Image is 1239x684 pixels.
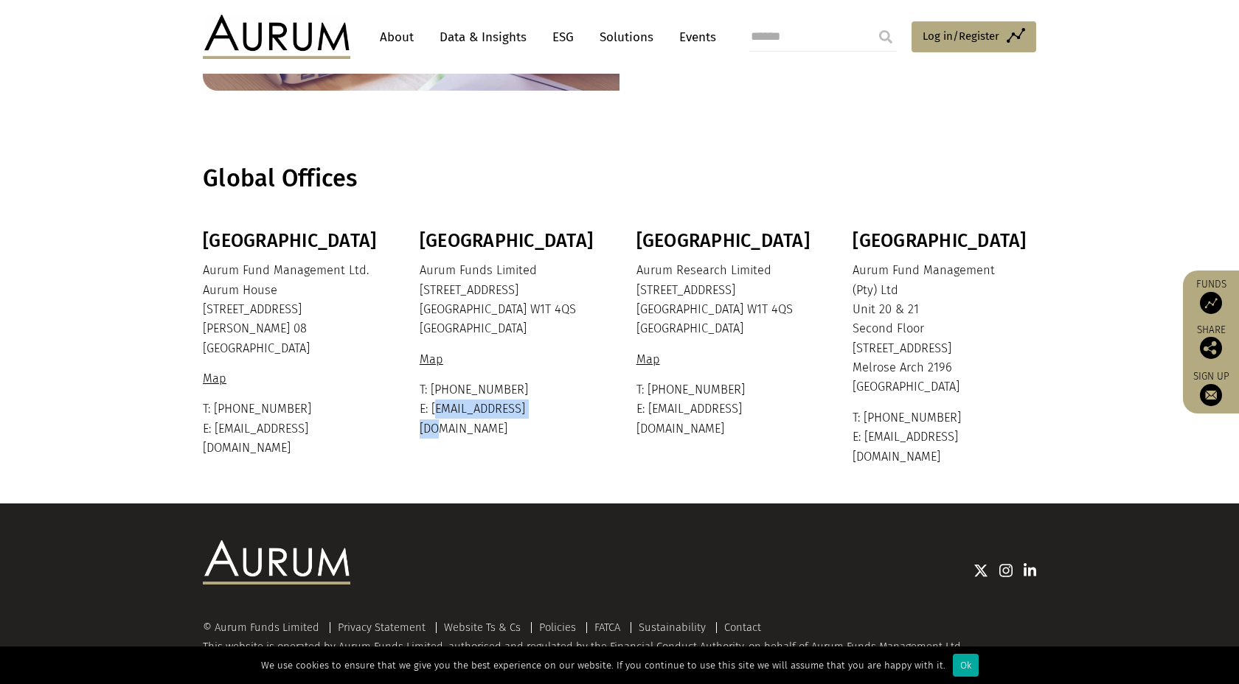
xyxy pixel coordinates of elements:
[420,261,600,339] p: Aurum Funds Limited [STREET_ADDRESS] [GEOGRAPHIC_DATA] W1T 4QS [GEOGRAPHIC_DATA]
[1190,278,1232,314] a: Funds
[1190,325,1232,359] div: Share
[974,563,988,578] img: Twitter icon
[953,654,979,677] div: Ok
[203,399,383,458] p: T: [PHONE_NUMBER] E: [EMAIL_ADDRESS][DOMAIN_NAME]
[203,230,383,252] h3: [GEOGRAPHIC_DATA]
[912,21,1036,52] a: Log in/Register
[1200,337,1222,359] img: Share this post
[203,540,350,584] img: Aurum Logo
[545,24,581,51] a: ESG
[853,261,1032,397] p: Aurum Fund Management (Pty) Ltd Unit 20 & 21 Second Floor [STREET_ADDRESS] Melrose Arch 2196 [GEO...
[420,352,447,366] a: Map
[203,261,383,358] p: Aurum Fund Management Ltd. Aurum House [STREET_ADDRESS] [PERSON_NAME] 08 [GEOGRAPHIC_DATA]
[1024,563,1037,578] img: Linkedin icon
[420,380,600,439] p: T: [PHONE_NUMBER] E: [EMAIL_ADDRESS][DOMAIN_NAME]
[1200,384,1222,406] img: Sign up to our newsletter
[999,563,1013,578] img: Instagram icon
[1200,292,1222,314] img: Access Funds
[853,230,1032,252] h3: [GEOGRAPHIC_DATA]
[203,371,230,385] a: Map
[639,621,706,634] a: Sustainability
[372,24,421,51] a: About
[636,352,664,366] a: Map
[672,24,716,51] a: Events
[592,24,661,51] a: Solutions
[203,164,1032,193] h1: Global Offices
[432,24,534,51] a: Data & Insights
[724,621,761,634] a: Contact
[420,230,600,252] h3: [GEOGRAPHIC_DATA]
[539,621,576,634] a: Policies
[871,22,900,52] input: Submit
[203,622,327,633] div: © Aurum Funds Limited
[594,621,620,634] a: FATCA
[853,408,1032,467] p: T: [PHONE_NUMBER] E: [EMAIL_ADDRESS][DOMAIN_NAME]
[636,230,816,252] h3: [GEOGRAPHIC_DATA]
[1190,370,1232,406] a: Sign up
[203,621,1036,666] div: This website is operated by Aurum Funds Limited, authorised and regulated by the Financial Conduc...
[923,27,999,45] span: Log in/Register
[636,261,816,339] p: Aurum Research Limited [STREET_ADDRESS] [GEOGRAPHIC_DATA] W1T 4QS [GEOGRAPHIC_DATA]
[338,621,426,634] a: Privacy Statement
[203,15,350,59] img: Aurum
[444,621,521,634] a: Website Ts & Cs
[636,380,816,439] p: T: [PHONE_NUMBER] E: [EMAIL_ADDRESS][DOMAIN_NAME]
